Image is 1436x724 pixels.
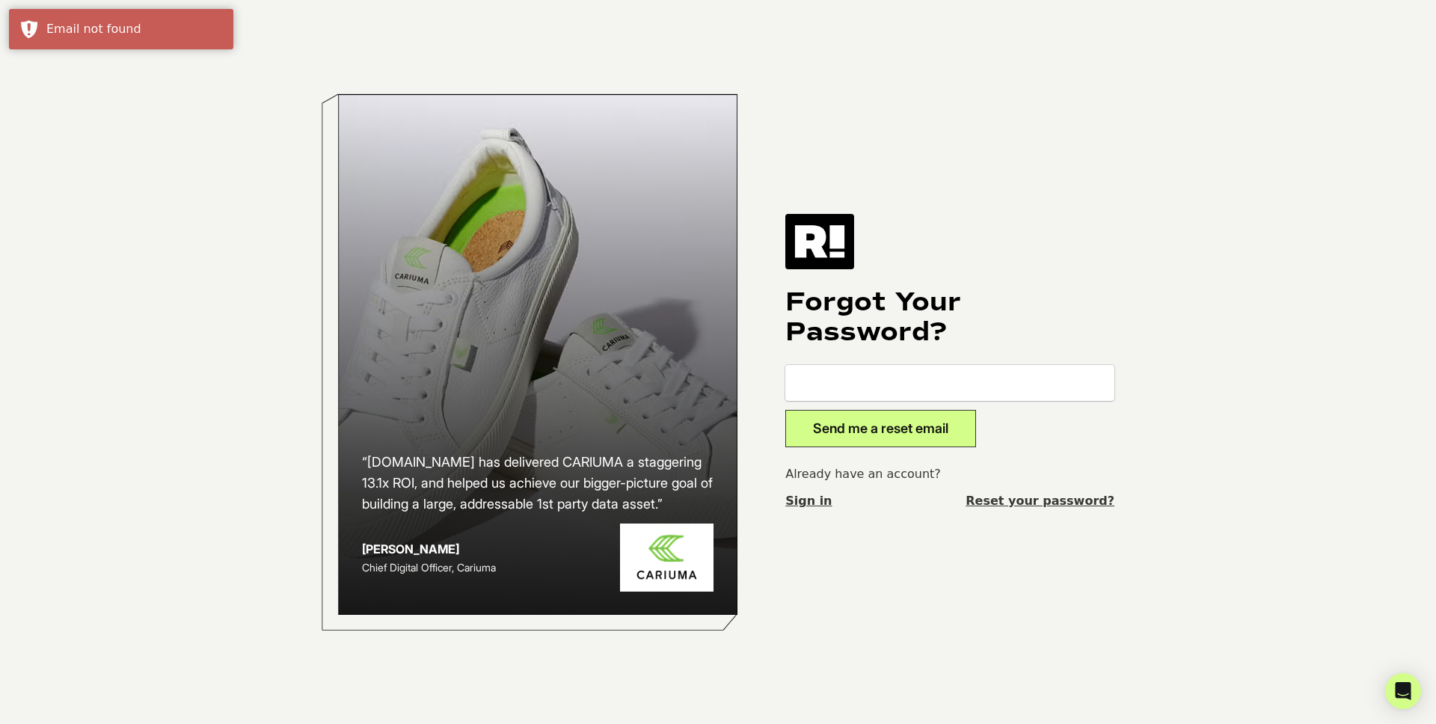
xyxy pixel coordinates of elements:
[362,452,714,515] h2: “[DOMAIN_NAME] has delivered CARIUMA a staggering 13.1x ROI, and helped us achieve our bigger-pic...
[620,524,714,592] img: Cariuma
[362,561,496,574] span: Chief Digital Officer, Cariuma
[46,20,222,38] div: Email not found
[785,214,854,269] img: Retention.com
[362,542,459,556] strong: [PERSON_NAME]
[1385,673,1421,709] div: Open Intercom Messenger
[785,465,1114,483] p: Already have an account?
[785,492,832,510] a: Sign in
[966,492,1114,510] a: Reset your password?
[785,287,1114,347] h1: Forgot Your Password?
[785,410,976,447] button: Send me a reset email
